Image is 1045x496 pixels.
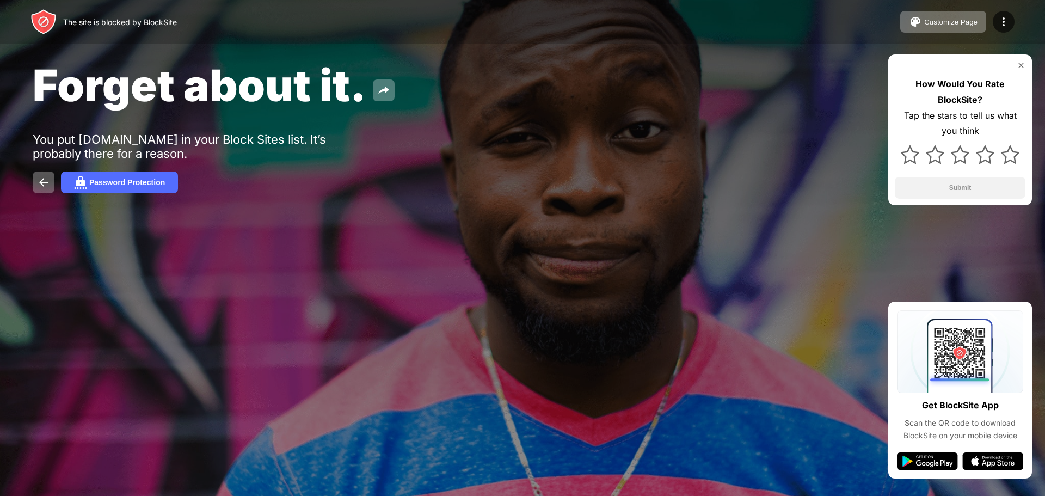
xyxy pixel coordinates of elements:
[33,59,366,112] span: Forget about it.
[926,145,944,164] img: star.svg
[1001,145,1019,164] img: star.svg
[997,15,1010,28] img: menu-icon.svg
[895,108,1025,139] div: Tap the stars to tell us what you think
[895,76,1025,108] div: How Would You Rate BlockSite?
[897,452,958,470] img: google-play.svg
[909,15,922,28] img: pallet.svg
[63,17,177,27] div: The site is blocked by BlockSite
[895,177,1025,199] button: Submit
[61,172,178,193] button: Password Protection
[951,145,969,164] img: star.svg
[37,176,50,189] img: back.svg
[900,11,986,33] button: Customize Page
[897,417,1023,442] div: Scan the QR code to download BlockSite on your mobile device
[1017,61,1025,70] img: rate-us-close.svg
[74,176,87,189] img: password.svg
[976,145,994,164] img: star.svg
[962,452,1023,470] img: app-store.svg
[901,145,919,164] img: star.svg
[33,132,369,161] div: You put [DOMAIN_NAME] in your Block Sites list. It’s probably there for a reason.
[89,178,165,187] div: Password Protection
[897,310,1023,393] img: qrcode.svg
[924,18,978,26] div: Customize Page
[377,84,390,97] img: share.svg
[922,397,999,413] div: Get BlockSite App
[30,9,57,35] img: header-logo.svg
